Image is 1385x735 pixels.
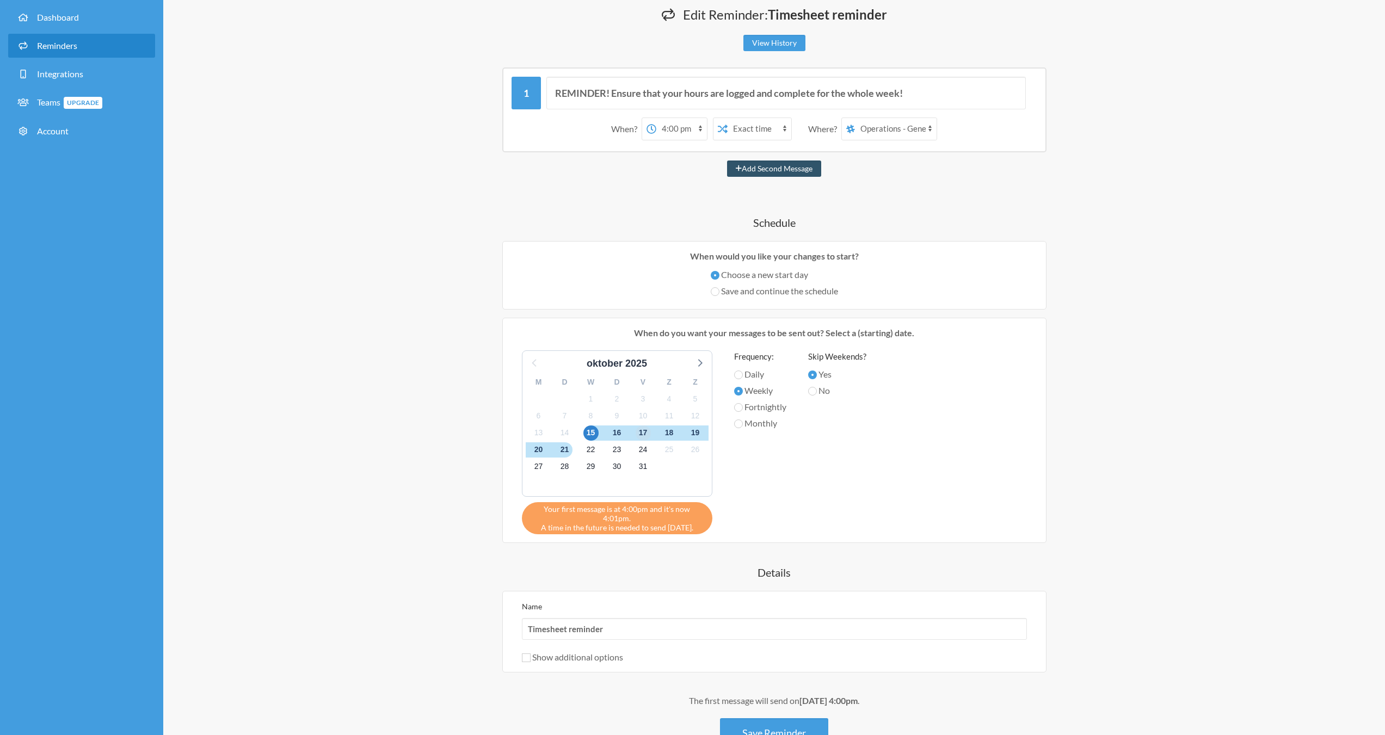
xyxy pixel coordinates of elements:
span: vrijdag 7 november 2025 [557,408,573,423]
span: donderdag 13 november 2025 [531,425,546,441]
span: zaterdag 1 november 2025 [583,391,599,406]
a: Account [8,119,155,143]
span: donderdag 27 november 2025 [531,459,546,474]
span: maandag 1 december 2025 [636,459,651,474]
strong: [DATE] 4:00pm [799,695,858,706]
a: Dashboard [8,5,155,29]
input: Weekly [734,387,743,396]
span: maandag 3 november 2025 [636,391,651,406]
span: maandag 17 november 2025 [636,425,651,441]
span: zondag 23 november 2025 [610,442,625,458]
span: donderdag 20 november 2025 [531,442,546,458]
span: zaterdag 8 november 2025 [583,408,599,423]
label: No [808,384,866,397]
span: maandag 10 november 2025 [636,408,651,423]
span: Your first message is at 4:00pm and it's now 4:01pm. [530,504,704,523]
div: W [578,374,604,391]
span: zondag 9 november 2025 [610,408,625,423]
span: dinsdag 18 november 2025 [662,425,677,441]
span: zaterdag 29 november 2025 [583,459,599,474]
label: Weekly [734,384,786,397]
span: maandag 24 november 2025 [636,442,651,458]
label: Choose a new start day [711,268,838,281]
span: woensdag 12 november 2025 [688,408,703,423]
label: Yes [808,368,866,381]
div: The first message will send on . [448,694,1101,707]
span: woensdag 5 november 2025 [688,391,703,406]
input: Show additional options [522,653,531,662]
label: Save and continue the schedule [711,285,838,298]
span: dinsdag 4 november 2025 [662,391,677,406]
div: Z [682,374,709,391]
span: Integrations [37,69,83,79]
label: Fortnightly [734,400,786,413]
div: D [604,374,630,391]
a: Integrations [8,62,155,86]
span: Reminders [37,40,77,51]
input: We suggest a 2 to 4 word name [522,618,1027,640]
span: Account [37,126,69,136]
a: TeamsUpgrade [8,90,155,115]
span: vrijdag 28 november 2025 [557,459,573,474]
label: Frequency: [734,350,786,363]
p: When do you want your messages to be sent out? Select a (starting) date. [511,326,1038,339]
p: When would you like your changes to start? [511,250,1038,263]
input: Daily [734,370,743,379]
label: Show additional options [522,652,623,662]
label: Name [522,602,542,611]
span: Teams [37,97,102,107]
span: vrijdag 14 november 2025 [557,425,573,441]
div: oktober 2025 [582,356,651,371]
span: dinsdag 25 november 2025 [662,442,677,458]
input: Save and continue the schedule [711,287,719,296]
span: dinsdag 11 november 2025 [662,408,677,423]
div: When? [611,118,642,140]
span: Upgrade [64,97,102,109]
input: Monthly [734,419,743,428]
input: Yes [808,370,817,379]
a: View History [743,35,805,51]
span: zaterdag 15 november 2025 [583,425,599,441]
label: Monthly [734,417,786,430]
span: zaterdag 22 november 2025 [583,442,599,458]
div: Z [656,374,682,391]
strong: Timesheet reminder [768,7,887,22]
label: Skip Weekends? [808,350,866,363]
input: Fortnightly [734,403,743,412]
div: A time in the future is needed to send [DATE]. [522,502,712,534]
label: Daily [734,368,786,381]
span: woensdag 26 november 2025 [688,442,703,458]
span: donderdag 6 november 2025 [531,408,546,423]
span: zondag 2 november 2025 [610,391,625,406]
div: Where? [808,118,841,140]
h4: Schedule [448,215,1101,230]
span: vrijdag 21 november 2025 [557,442,573,458]
button: Add Second Message [727,160,821,177]
span: woensdag 19 november 2025 [688,425,703,441]
input: Message [546,77,1026,109]
span: zondag 30 november 2025 [610,459,625,474]
span: Dashboard [37,12,79,22]
div: D [552,374,578,391]
h4: Details [448,565,1101,580]
span: Edit Reminder: [683,7,887,22]
a: Reminders [8,34,155,58]
div: V [630,374,656,391]
span: zondag 16 november 2025 [610,425,625,441]
input: No [808,387,817,396]
div: M [526,374,552,391]
input: Choose a new start day [711,271,719,280]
